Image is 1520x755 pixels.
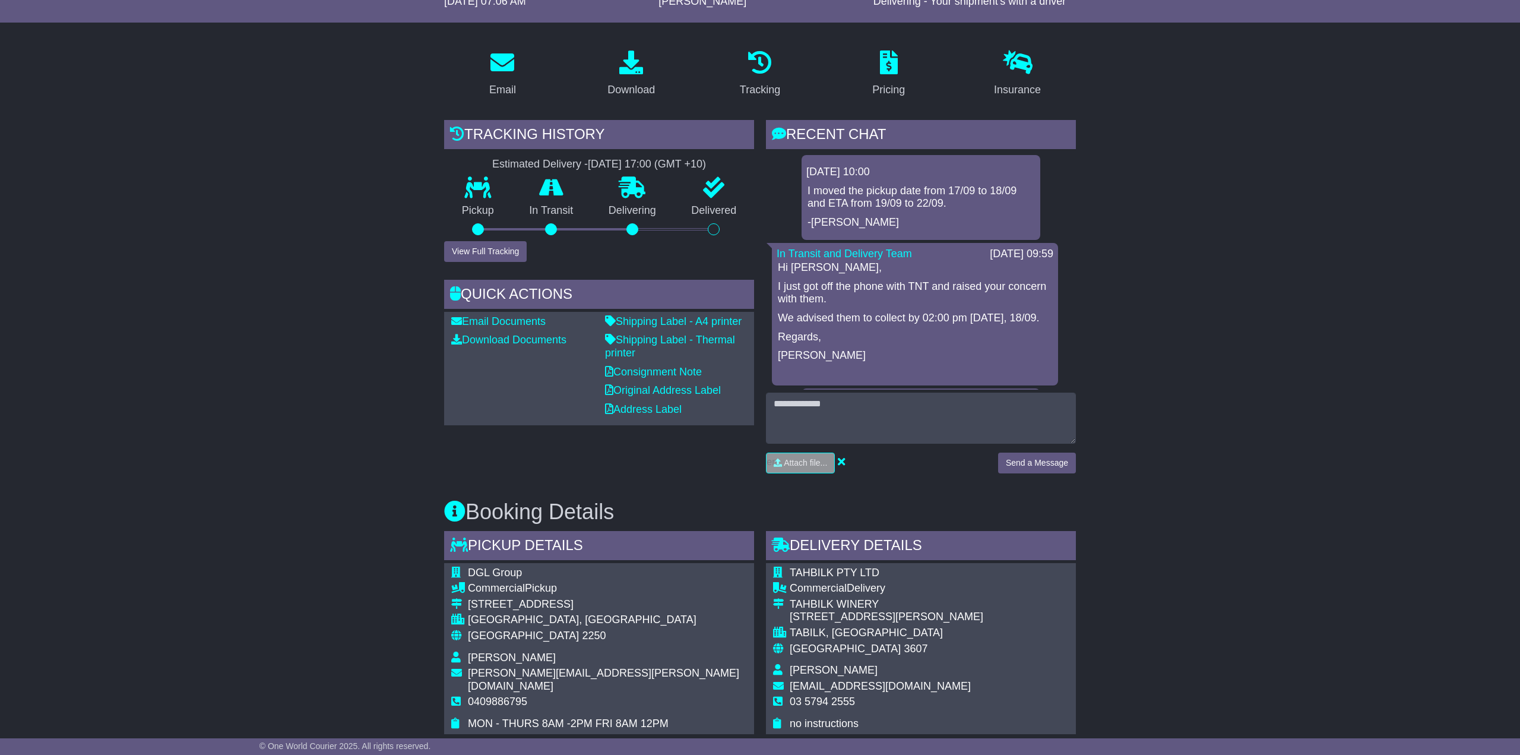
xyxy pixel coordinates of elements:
div: [DATE] 09:59 [990,248,1053,261]
div: Estimated Delivery - [444,158,754,171]
a: Consignment Note [605,366,702,378]
div: TABILK, [GEOGRAPHIC_DATA] [790,627,983,640]
div: Delivery Details [766,531,1076,563]
div: Insurance [994,82,1041,98]
span: MON - THURS 8AM -2PM FRI 8AM 12PM [468,718,669,729]
a: Download Documents [451,334,566,346]
span: Commercial [790,582,847,594]
span: 3607 [904,643,927,655]
p: Regards, [778,331,1052,344]
span: DGL Group [468,567,522,579]
p: Delivered [674,204,755,217]
span: [PERSON_NAME] [790,664,878,676]
p: [PERSON_NAME] [778,349,1052,362]
p: Hi [PERSON_NAME], [778,261,1052,274]
span: [PERSON_NAME][EMAIL_ADDRESS][PERSON_NAME][DOMAIN_NAME] [468,667,739,692]
span: 2250 [582,630,606,642]
a: In Transit and Delivery Team [777,248,912,260]
div: [STREET_ADDRESS] [468,598,747,611]
div: Download [607,82,655,98]
p: I moved the pickup date from 17/09 to 18/09 and ETA from 19/09 to 22/09. [807,185,1034,210]
div: Quick Actions [444,280,754,312]
span: [EMAIL_ADDRESS][DOMAIN_NAME] [790,680,971,692]
a: Address Label [605,403,682,415]
div: Pickup Details [444,531,754,563]
div: Delivery [790,582,983,595]
p: We advised them to collect by 02:00 pm [DATE], 18/09. [778,312,1052,325]
span: [GEOGRAPHIC_DATA] [790,643,901,655]
div: RECENT CHAT [766,120,1076,152]
div: Pricing [872,82,905,98]
h3: Booking Details [444,500,1076,524]
p: Pickup [444,204,512,217]
a: Email Documents [451,315,546,327]
span: 03 5794 2555 [790,696,855,707]
p: In Transit [512,204,591,217]
span: © One World Courier 2025. All rights reserved. [259,741,431,751]
div: Tracking history [444,120,754,152]
a: Original Address Label [605,384,721,396]
a: Shipping Label - A4 printer [605,315,742,327]
span: Commercial [468,582,525,594]
p: I just got off the phone with TNT and raised your concern with them. [778,280,1052,306]
a: Tracking [732,46,788,102]
p: -[PERSON_NAME] [807,216,1034,229]
span: [PERSON_NAME] [468,652,556,664]
div: Email [489,82,516,98]
div: TAHBILK WINERY [790,598,983,611]
span: no instructions [790,718,859,729]
div: Tracking [740,82,780,98]
p: Delivering [591,204,674,217]
div: [GEOGRAPHIC_DATA], [GEOGRAPHIC_DATA] [468,614,747,627]
div: Pickup [468,582,747,595]
span: [GEOGRAPHIC_DATA] [468,630,579,642]
span: TAHBILK PTY LTD [790,567,879,579]
div: [DATE] 17:00 (GMT +10) [588,158,706,171]
a: Shipping Label - Thermal printer [605,334,735,359]
div: [DATE] 10:00 [806,166,1035,179]
button: View Full Tracking [444,241,527,262]
span: 0409886795 [468,696,527,707]
a: Pricing [864,46,913,102]
a: Insurance [986,46,1049,102]
button: Send a Message [998,453,1076,473]
div: [STREET_ADDRESS][PERSON_NAME] [790,611,983,624]
a: Email [482,46,524,102]
a: Download [600,46,663,102]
